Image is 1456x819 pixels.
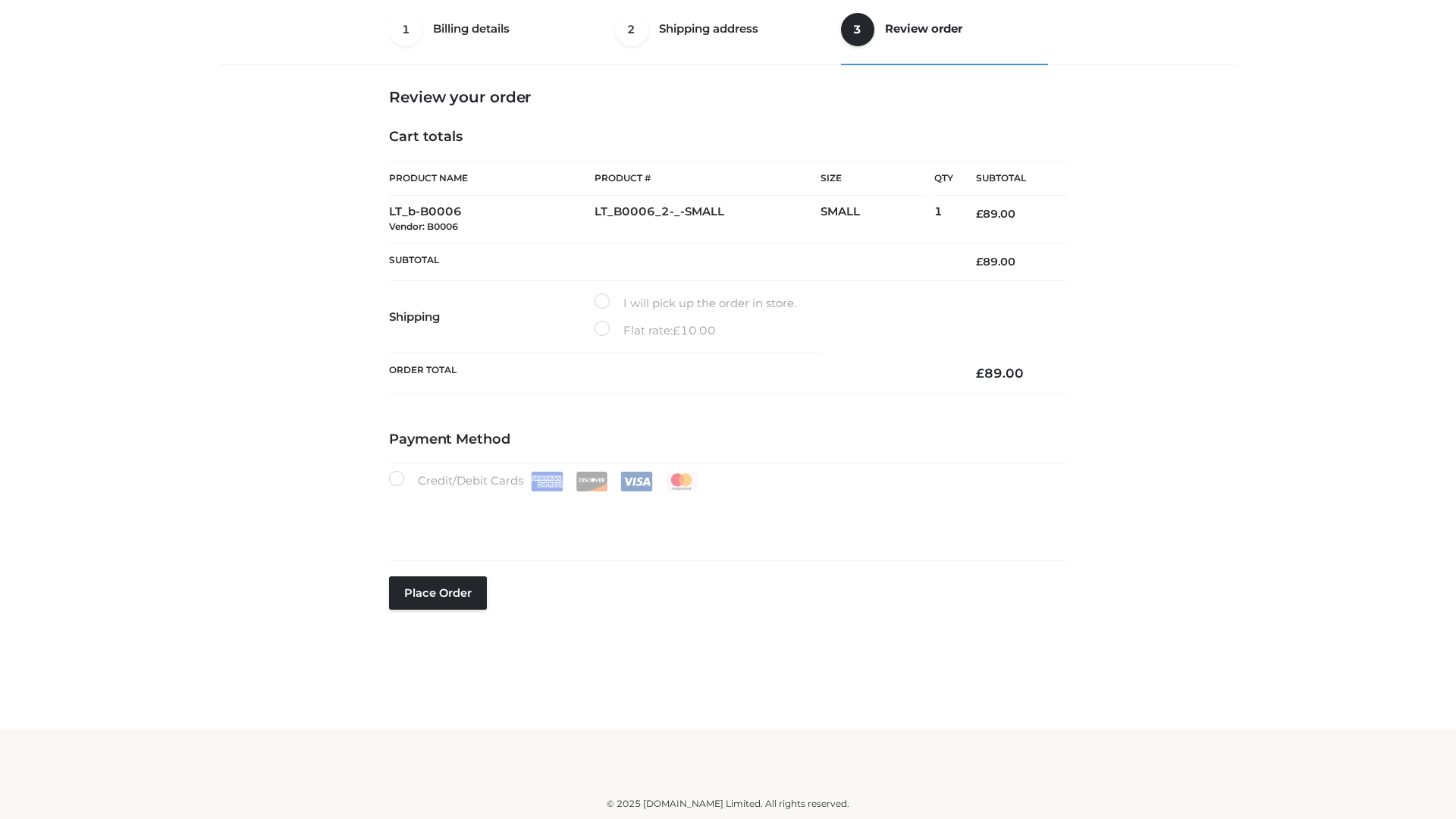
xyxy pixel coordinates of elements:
h3: Review your order [389,88,1067,106]
th: Product Name [389,161,595,196]
h4: Payment Method [389,431,1067,448]
label: I will pick up the order in store. [595,293,796,313]
span: £ [976,207,983,221]
th: Product # [595,161,821,196]
bdi: 89.00 [976,207,1015,221]
bdi: 89.00 [976,255,1015,268]
td: LT_b-B0006 [389,196,595,243]
h4: Cart totals [389,129,1067,146]
td: LT_B0006_2-_-SMALL [595,196,821,243]
iframe: Secure payment input frame [386,488,1064,544]
small: Vendor: B0006 [389,221,458,232]
span: £ [976,366,984,381]
bdi: 10.00 [673,323,716,337]
th: Subtotal [953,162,1067,196]
img: Visa [620,472,653,491]
label: Credit/Debit Cards [389,471,699,491]
th: Size [821,162,927,196]
td: SMALL [821,196,934,243]
span: £ [976,255,983,268]
button: Place order [389,576,487,610]
label: Flat rate: [595,321,716,340]
img: Discover [576,472,608,491]
th: Order Total [389,353,953,394]
bdi: 89.00 [976,366,1024,381]
div: © 2025 [DOMAIN_NAME] Limited. All rights reserved. [225,796,1231,811]
th: Shipping [389,281,595,353]
img: Amex [531,472,563,491]
th: Subtotal [389,243,953,280]
img: Mastercard [665,472,698,491]
th: Qty [934,161,953,196]
td: 1 [934,196,953,243]
span: £ [673,323,680,337]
